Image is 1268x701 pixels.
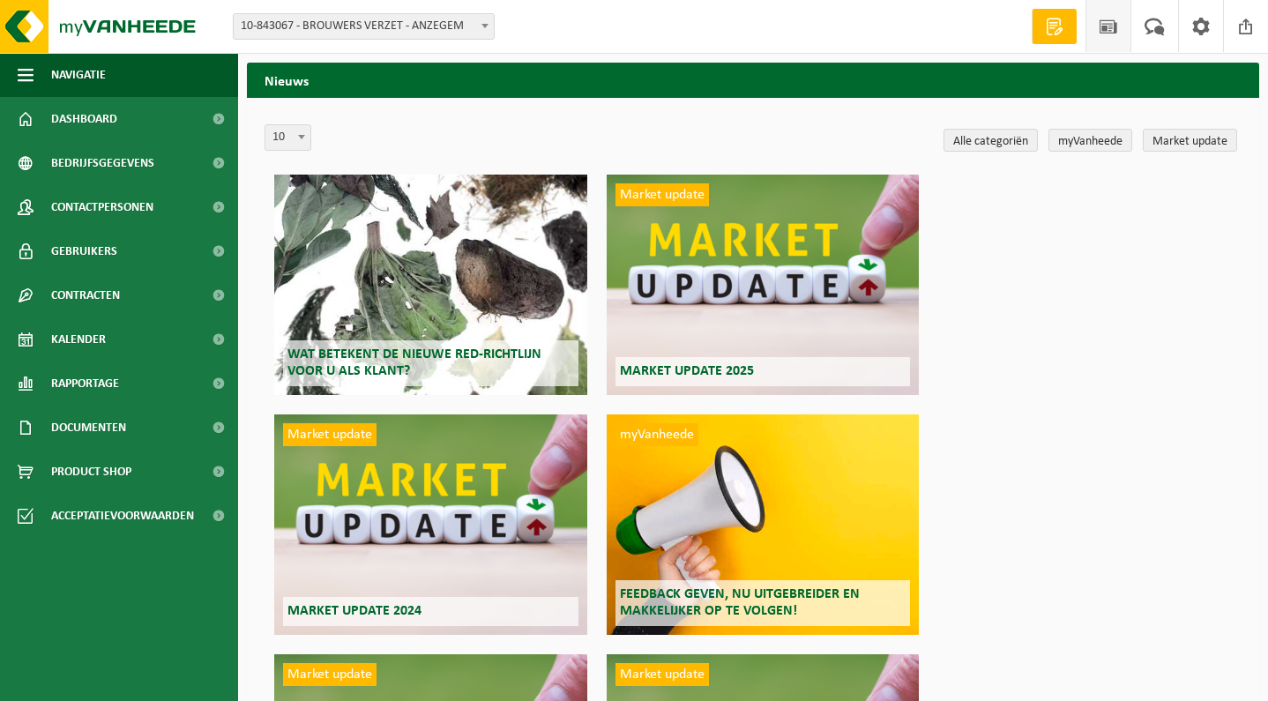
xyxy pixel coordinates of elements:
[51,317,106,362] span: Kalender
[287,347,541,378] span: Wat betekent de nieuwe RED-richtlijn voor u als klant?
[51,494,194,538] span: Acceptatievoorwaarden
[51,185,153,229] span: Contactpersonen
[607,414,920,635] a: myVanheede Feedback geven, nu uitgebreider en makkelijker op te volgen!
[1143,129,1237,152] a: Market update
[620,587,860,618] span: Feedback geven, nu uitgebreider en makkelijker op te volgen!
[944,129,1038,152] a: Alle categoriën
[247,63,1259,97] h2: Nieuws
[274,175,587,395] a: Wat betekent de nieuwe RED-richtlijn voor u als klant?
[51,450,131,494] span: Product Shop
[287,604,421,618] span: Market update 2024
[51,97,117,141] span: Dashboard
[283,663,377,686] span: Market update
[283,423,377,446] span: Market update
[615,183,709,206] span: Market update
[265,125,310,150] span: 10
[615,663,709,686] span: Market update
[51,141,154,185] span: Bedrijfsgegevens
[234,14,494,39] span: 10-843067 - BROUWERS VERZET - ANZEGEM
[620,364,754,378] span: Market update 2025
[615,423,698,446] span: myVanheede
[274,414,587,635] a: Market update Market update 2024
[51,406,126,450] span: Documenten
[51,229,117,273] span: Gebruikers
[265,124,311,151] span: 10
[233,13,495,40] span: 10-843067 - BROUWERS VERZET - ANZEGEM
[607,175,920,395] a: Market update Market update 2025
[51,273,120,317] span: Contracten
[51,362,119,406] span: Rapportage
[1048,129,1132,152] a: myVanheede
[51,53,106,97] span: Navigatie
